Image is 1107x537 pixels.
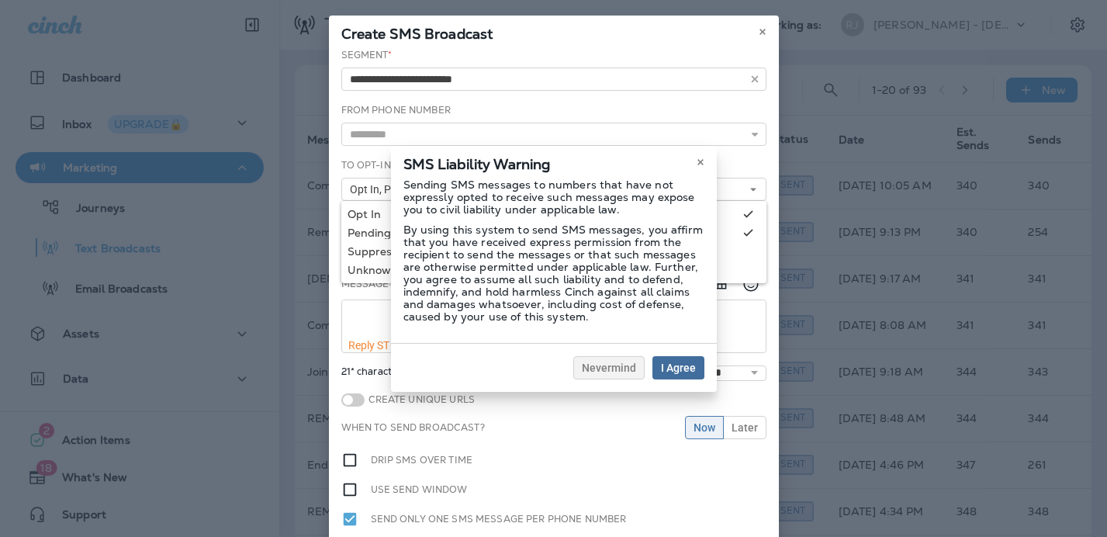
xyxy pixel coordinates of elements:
[661,362,696,373] span: I Agree
[391,146,717,178] div: SMS Liability Warning
[652,356,704,379] button: I Agree
[582,362,636,373] span: Nevermind
[403,178,704,216] p: Sending SMS messages to numbers that have not expressly opted to receive such messages may expose...
[403,223,704,323] p: By using this system to send SMS messages, you affirm that you have received express permission f...
[573,356,645,379] button: Nevermind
